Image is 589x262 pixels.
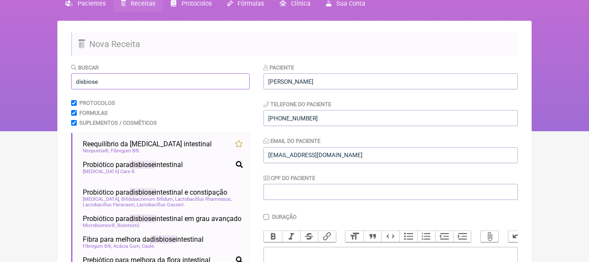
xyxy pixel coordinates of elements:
span: Fibregum B® [111,148,141,154]
span: Fibregum B®, Acácia Gum, Caule [83,243,155,249]
span: Fibra para melhora da intestinal [83,235,204,243]
button: Decrease Level [435,231,453,242]
span: disbiose [129,215,155,223]
span: Neopuntia® [83,148,110,154]
span: [MEDICAL_DATA] Care 8 [83,169,135,174]
span: disbiose [129,161,155,169]
button: Quote [363,231,382,242]
span: Probiótico para intestinal [83,161,183,169]
button: Strikethrough [300,231,318,242]
span: [MEDICAL_DATA] [83,196,120,202]
span: Probiótico para intestinal em grau avançado [83,215,241,223]
label: Buscar [71,64,99,71]
h2: Nova Receita [71,32,518,56]
label: Email do Paciente [263,138,320,144]
button: Increase Level [453,231,471,242]
button: Numbers [417,231,435,242]
span: Biointestil [117,223,141,228]
button: Code [381,231,399,242]
label: Suplementos / Cosméticos [79,120,157,126]
span: Probiótico para intestinal e constipação [83,188,227,196]
label: Protocolos [79,100,115,106]
span: Lactobacillus Rhamnosus [175,196,232,202]
label: CPF do Paciente [263,175,315,181]
label: Duração [272,214,297,220]
span: Microbiomex® [83,223,116,228]
button: Undo [508,231,526,242]
button: Link [318,231,336,242]
span: disbiose [129,188,155,196]
span: Lactobacillus Gasseri [137,202,185,208]
span: Reequilíbrio da [MEDICAL_DATA] intestinal [83,140,212,148]
span: Lactobacillus Paracasei [83,202,135,208]
label: Formulas [79,110,108,116]
button: Bold [264,231,282,242]
button: Italic [282,231,300,242]
button: Bullets [399,231,417,242]
span: disbiose [150,235,175,243]
span: Bifidobacterium Bifidum [121,196,174,202]
button: Heading [345,231,363,242]
input: exemplo: emagrecimento, ansiedade [71,73,250,89]
label: Paciente [263,64,294,71]
button: Attach Files [481,231,499,242]
label: Telefone do Paciente [263,101,331,107]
